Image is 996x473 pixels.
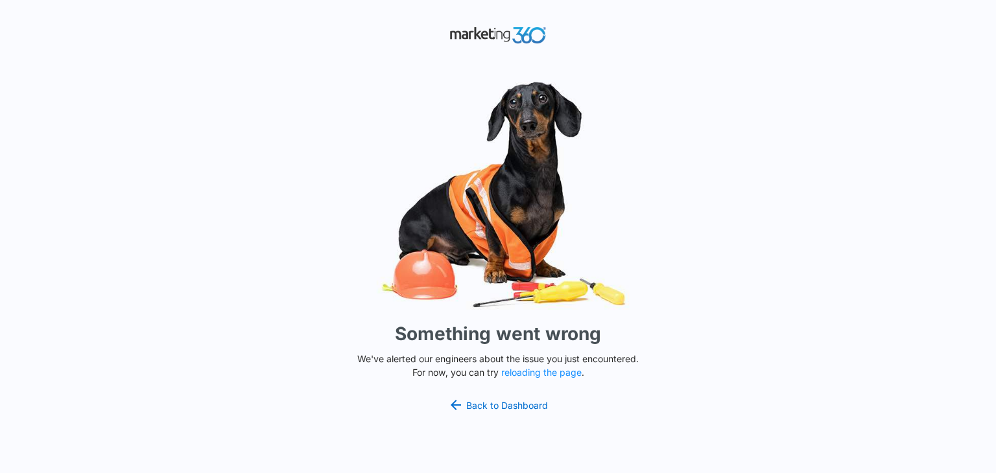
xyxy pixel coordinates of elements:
h1: Something went wrong [395,320,601,347]
p: We've alerted our engineers about the issue you just encountered. For now, you can try . [352,352,644,379]
img: Sad Dog [303,74,693,316]
a: Back to Dashboard [448,397,548,413]
img: Marketing 360 Logo [449,24,547,47]
button: reloading the page [501,367,582,378]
